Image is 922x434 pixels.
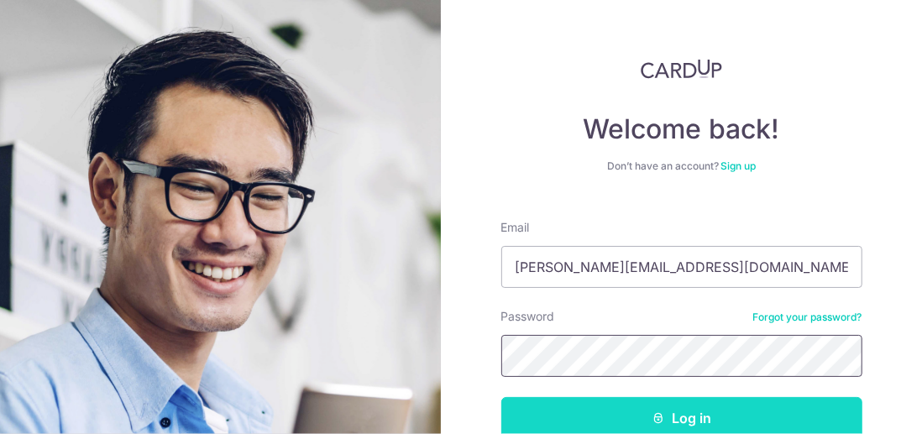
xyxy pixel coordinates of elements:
[501,246,862,288] input: Enter your Email
[501,159,862,173] div: Don’t have an account?
[641,59,723,79] img: CardUp Logo
[753,311,862,324] a: Forgot your password?
[501,112,862,146] h4: Welcome back!
[501,219,530,236] label: Email
[720,159,756,172] a: Sign up
[501,308,555,325] label: Password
